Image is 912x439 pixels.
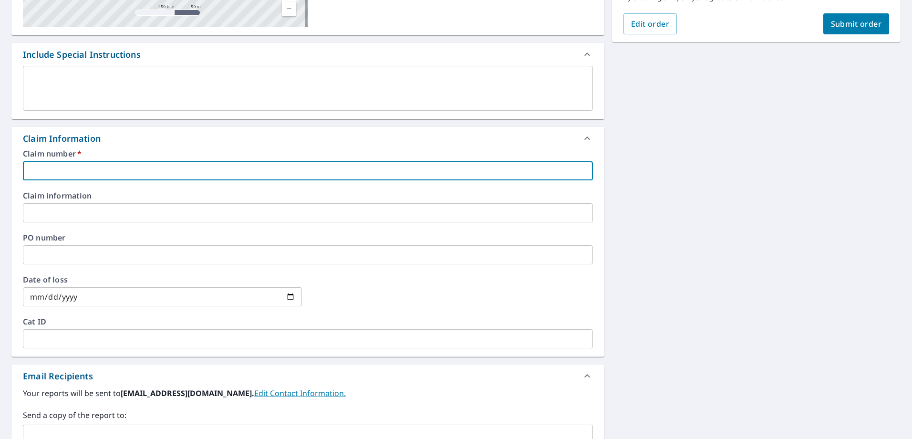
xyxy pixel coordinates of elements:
[11,365,604,387] div: Email Recipients
[23,192,593,199] label: Claim information
[23,132,101,145] div: Claim Information
[23,276,302,283] label: Date of loss
[23,48,141,61] div: Include Special Instructions
[254,388,346,398] a: EditContactInfo
[121,388,254,398] b: [EMAIL_ADDRESS][DOMAIN_NAME].
[831,19,882,29] span: Submit order
[23,387,593,399] label: Your reports will be sent to
[23,370,93,383] div: Email Recipients
[11,127,604,150] div: Claim Information
[23,234,593,241] label: PO number
[11,43,604,66] div: Include Special Instructions
[23,318,593,325] label: Cat ID
[23,150,593,157] label: Claim number
[623,13,677,34] button: Edit order
[823,13,890,34] button: Submit order
[631,19,670,29] span: Edit order
[282,1,296,16] a: Current Level 17, Zoom Out
[23,409,593,421] label: Send a copy of the report to:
